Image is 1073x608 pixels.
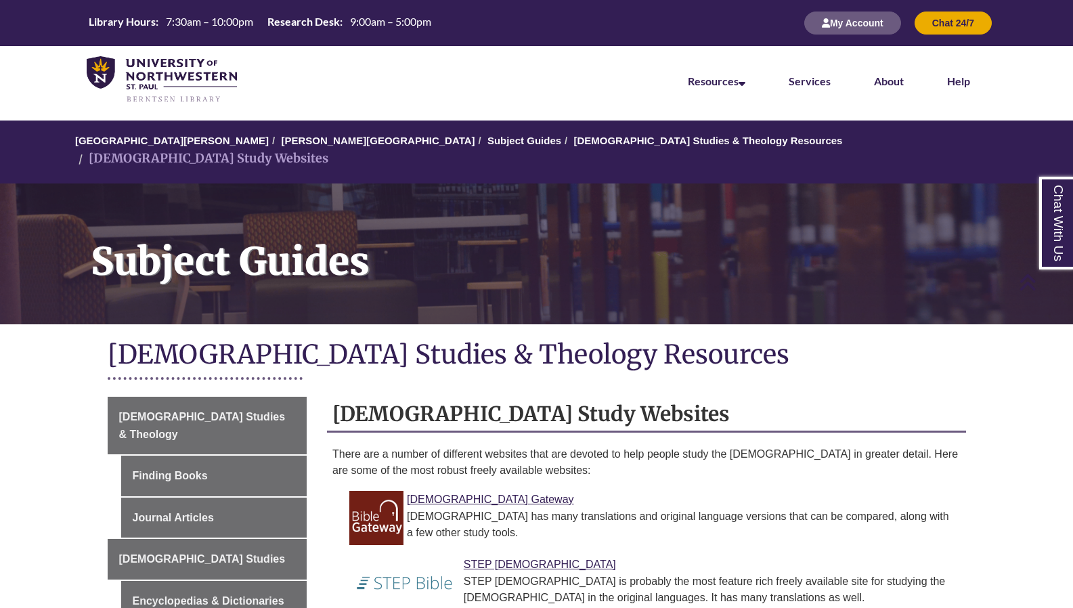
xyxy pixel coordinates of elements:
[327,397,966,433] h2: [DEMOGRAPHIC_DATA] Study Websites
[75,149,328,169] li: [DEMOGRAPHIC_DATA] Study Websites
[83,14,437,32] a: Hours Today
[75,135,269,146] a: [GEOGRAPHIC_DATA][PERSON_NAME]
[83,14,437,31] table: Hours Today
[166,15,253,28] span: 7:30am – 10:00pm
[119,553,286,565] span: [DEMOGRAPHIC_DATA] Studies
[119,411,286,440] span: [DEMOGRAPHIC_DATA] Studies & Theology
[464,559,616,570] a: Link to STEP Bible STEP [DEMOGRAPHIC_DATA]
[789,74,831,87] a: Services
[121,498,307,538] a: Journal Articles
[804,12,901,35] button: My Account
[804,17,901,28] a: My Account
[688,74,745,87] a: Resources
[407,494,574,505] a: Link to Bible Gateway [DEMOGRAPHIC_DATA] Gateway
[76,183,1073,307] h1: Subject Guides
[108,338,966,374] h1: [DEMOGRAPHIC_DATA] Studies & Theology Resources
[350,15,431,28] span: 9:00am – 5:00pm
[281,135,475,146] a: [PERSON_NAME][GEOGRAPHIC_DATA]
[1019,273,1070,291] a: Back to Top
[332,446,961,479] p: There are a number of different websites that are devoted to help people study the [DEMOGRAPHIC_D...
[874,74,904,87] a: About
[83,14,160,29] th: Library Hours:
[359,573,955,606] div: STEP [DEMOGRAPHIC_DATA] is probably the most feature rich freely available site for studying the ...
[359,508,955,541] div: [DEMOGRAPHIC_DATA] has many translations and original language versions that can be compared, alo...
[349,491,403,545] img: Link to Bible Gateway
[915,12,992,35] button: Chat 24/7
[108,397,307,454] a: [DEMOGRAPHIC_DATA] Studies & Theology
[573,135,842,146] a: [DEMOGRAPHIC_DATA] Studies & Theology Resources
[87,56,237,104] img: UNWSP Library Logo
[121,456,307,496] a: Finding Books
[262,14,345,29] th: Research Desk:
[947,74,970,87] a: Help
[915,17,992,28] a: Chat 24/7
[487,135,561,146] a: Subject Guides
[108,539,307,580] a: [DEMOGRAPHIC_DATA] Studies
